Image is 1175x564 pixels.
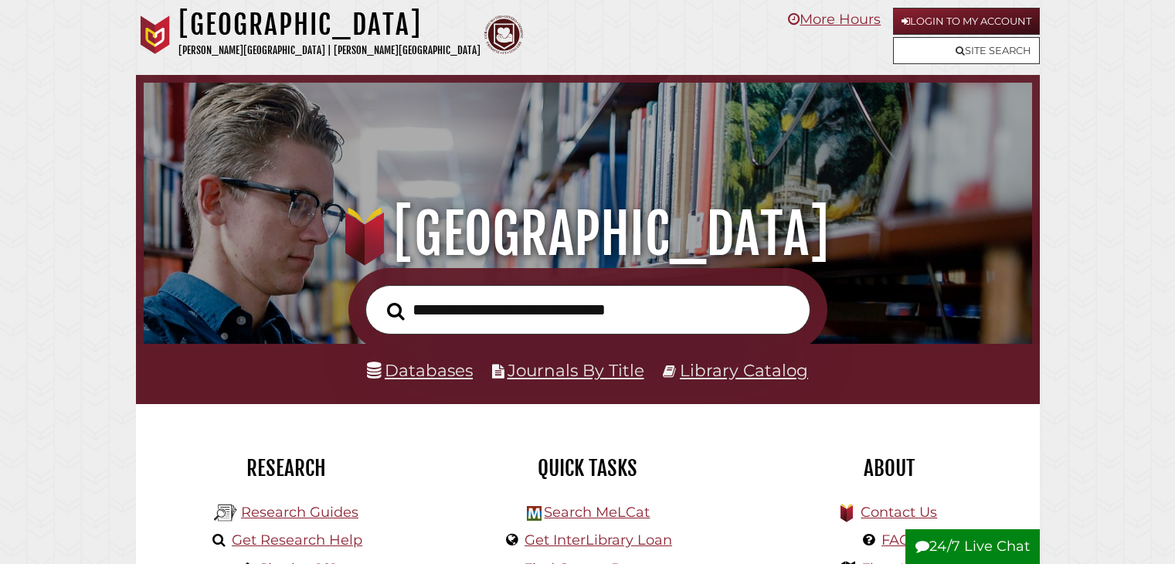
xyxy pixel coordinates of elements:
[788,11,881,28] a: More Hours
[680,360,808,380] a: Library Catalog
[214,501,237,525] img: Hekman Library Logo
[161,200,1014,268] h1: [GEOGRAPHIC_DATA]
[136,15,175,54] img: Calvin University
[449,455,727,481] h2: Quick Tasks
[178,42,481,59] p: [PERSON_NAME][GEOGRAPHIC_DATA] | [PERSON_NAME][GEOGRAPHIC_DATA]
[484,15,523,54] img: Calvin Theological Seminary
[379,297,413,324] button: Search
[178,8,481,42] h1: [GEOGRAPHIC_DATA]
[241,504,358,521] a: Research Guides
[148,455,426,481] h2: Research
[387,301,405,320] i: Search
[893,8,1040,35] a: Login to My Account
[525,532,672,549] a: Get InterLibrary Loan
[232,532,362,549] a: Get Research Help
[893,37,1040,64] a: Site Search
[861,504,937,521] a: Contact Us
[367,360,473,380] a: Databases
[508,360,644,380] a: Journals By Title
[750,455,1028,481] h2: About
[881,532,918,549] a: FAQs
[527,506,542,521] img: Hekman Library Logo
[544,504,650,521] a: Search MeLCat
